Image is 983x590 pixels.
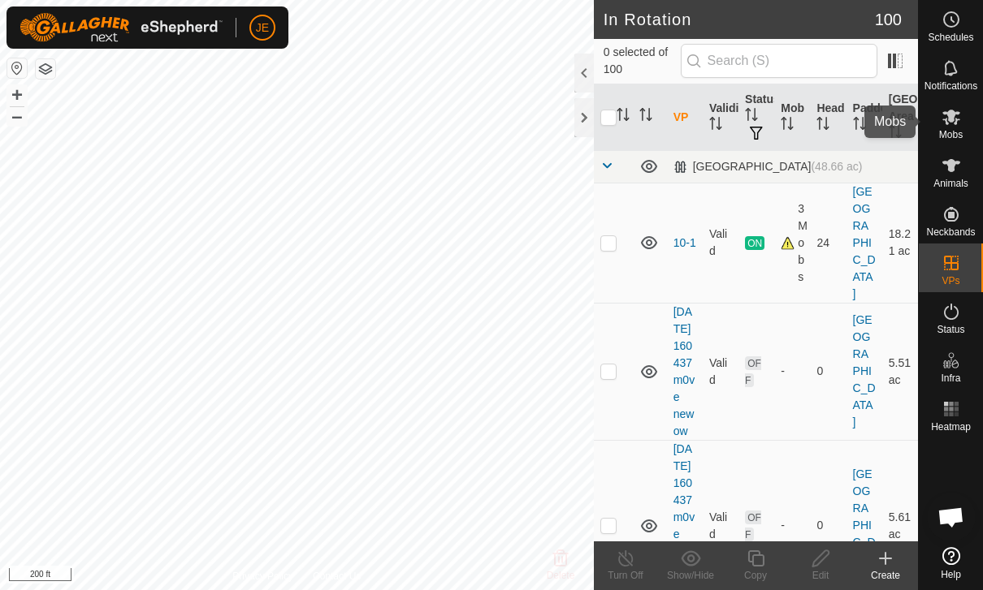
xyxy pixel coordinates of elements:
a: [GEOGRAPHIC_DATA] [853,313,876,429]
div: 3 Mobs [781,200,803,286]
td: 18.21 ac [882,183,918,303]
a: 10-1 [673,236,696,249]
div: Open chat [927,493,976,541]
td: Valid [703,303,738,440]
th: Status [738,84,774,151]
span: Schedules [928,32,973,42]
span: (48.66 ac) [811,160,862,173]
span: 100 [875,7,902,32]
div: Show/Hide [658,568,723,583]
td: Valid [703,183,738,303]
div: - [781,517,803,534]
p-sorticon: Activate to sort [709,119,722,132]
div: - [781,363,803,380]
p-sorticon: Activate to sort [853,119,866,132]
th: VP [667,84,703,151]
button: + [7,85,27,105]
th: Paddock [847,84,882,151]
span: 0 selected of 100 [604,44,681,78]
h2: In Rotation [604,10,875,29]
th: Head [810,84,846,151]
div: [GEOGRAPHIC_DATA] [673,160,863,174]
td: 5.51 ac [882,303,918,440]
button: – [7,106,27,126]
span: Heatmap [931,422,971,432]
a: [GEOGRAPHIC_DATA] [853,185,876,300]
div: Edit [788,568,853,583]
th: [GEOGRAPHIC_DATA] Area [882,84,918,151]
span: Notifications [925,81,977,91]
div: Copy [723,568,788,583]
img: Gallagher Logo [19,13,223,42]
td: 24 [810,183,846,303]
span: JE [256,19,269,37]
input: Search (S) [681,44,877,78]
p-sorticon: Activate to sort [889,127,902,140]
td: 0 [810,303,846,440]
a: Help [919,540,983,586]
p-sorticon: Activate to sort [617,110,630,123]
span: Neckbands [926,227,975,237]
p-sorticon: Activate to sort [639,110,652,123]
div: Turn Off [593,568,658,583]
a: Privacy Policy [232,569,293,584]
span: Infra [941,373,960,383]
th: Validity [703,84,738,151]
a: [GEOGRAPHIC_DATA] [853,467,876,583]
button: Reset Map [7,58,27,78]
span: ON [745,236,764,250]
span: Help [941,570,961,579]
span: Mobs [939,130,963,140]
p-sorticon: Activate to sort [745,110,758,123]
span: Status [937,325,964,334]
a: Contact Us [313,569,361,584]
p-sorticon: Activate to sort [816,119,829,132]
a: [DATE] 160437m0ve new ow [673,305,695,437]
span: VPs [942,276,959,286]
p-sorticon: Activate to sort [781,119,794,132]
th: Mob [774,84,810,151]
div: Create [853,568,918,583]
span: Animals [933,179,968,188]
span: OFF [745,510,761,541]
button: Map Layers [36,59,55,79]
span: OFF [745,356,761,387]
